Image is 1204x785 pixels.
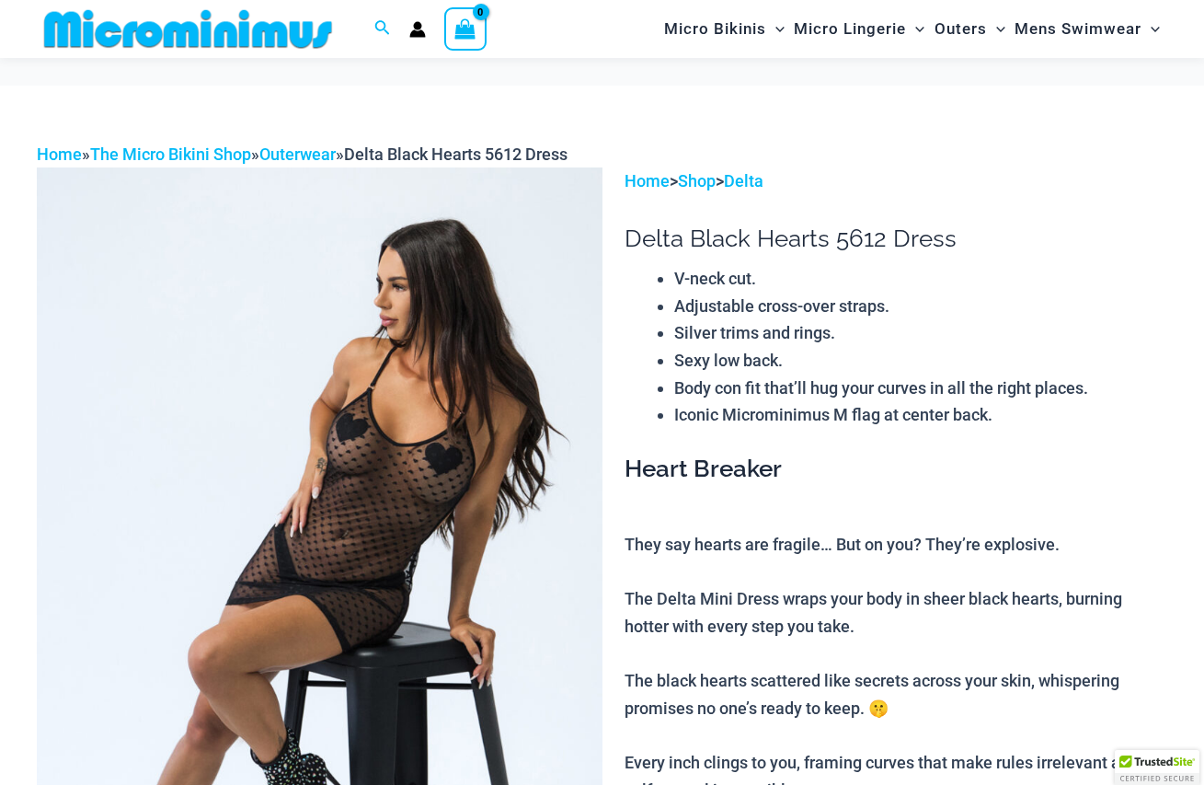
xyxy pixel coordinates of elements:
span: Delta Black Hearts 5612 Dress [344,144,568,164]
a: Micro LingerieMenu ToggleMenu Toggle [789,6,929,52]
a: Outerwear [259,144,336,164]
span: Menu Toggle [987,6,1005,52]
h1: Delta Black Hearts 5612 Dress [625,225,1167,253]
a: Account icon link [409,21,426,38]
a: OutersMenu ToggleMenu Toggle [930,6,1010,52]
li: Body con fit that’ll hug your curves in all the right places. [674,375,1167,402]
span: » » » [37,144,568,164]
nav: Site Navigation [657,3,1167,55]
span: Menu Toggle [1141,6,1160,52]
a: The Micro Bikini Shop [90,144,251,164]
span: Micro Lingerie [794,6,906,52]
span: Mens Swimwear [1015,6,1141,52]
li: Sexy low back. [674,347,1167,375]
span: Menu Toggle [906,6,924,52]
li: Adjustable cross-over straps. [674,293,1167,320]
h3: Heart Breaker [625,454,1167,485]
a: Mens SwimwearMenu ToggleMenu Toggle [1010,6,1164,52]
span: Menu Toggle [766,6,785,52]
img: MM SHOP LOGO FLAT [37,8,339,50]
a: Shop [678,171,716,190]
li: Iconic Microminimus M flag at center back. [674,401,1167,429]
a: Home [625,171,670,190]
span: Micro Bikinis [664,6,766,52]
span: Outers [935,6,987,52]
a: View Shopping Cart, empty [444,7,487,50]
li: Silver trims and rings. [674,319,1167,347]
li: V-neck cut. [674,265,1167,293]
a: Search icon link [374,17,391,40]
a: Home [37,144,82,164]
a: Delta [724,171,763,190]
p: > > [625,167,1167,195]
a: Micro BikinisMenu ToggleMenu Toggle [659,6,789,52]
div: TrustedSite Certified [1115,750,1199,785]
